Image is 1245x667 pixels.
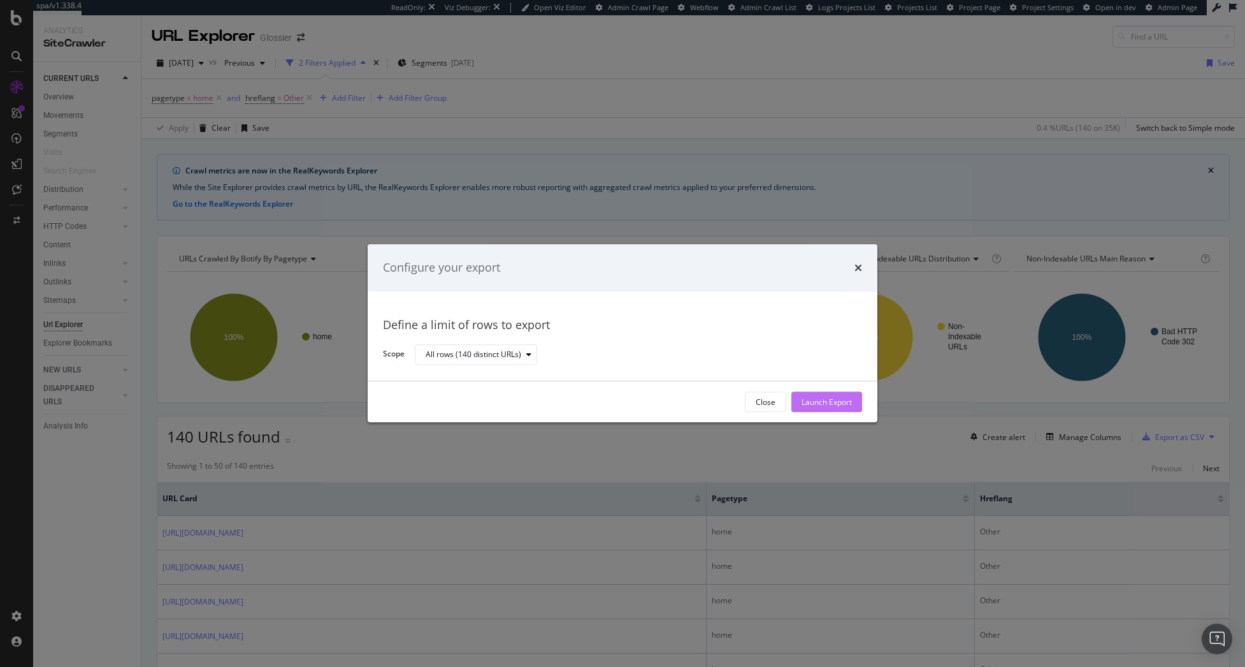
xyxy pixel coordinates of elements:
[368,244,877,422] div: modal
[802,397,852,407] div: Launch Export
[745,392,786,413] button: Close
[426,351,521,358] div: All rows (140 distinct URLs)
[383,317,862,333] div: Define a limit of rows to export
[756,397,775,407] div: Close
[415,344,537,365] button: All rows (140 distinct URLs)
[383,349,405,363] label: Scope
[791,392,862,413] button: Launch Export
[854,260,862,276] div: times
[383,260,500,276] div: Configure your export
[1202,624,1232,654] div: Open Intercom Messenger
